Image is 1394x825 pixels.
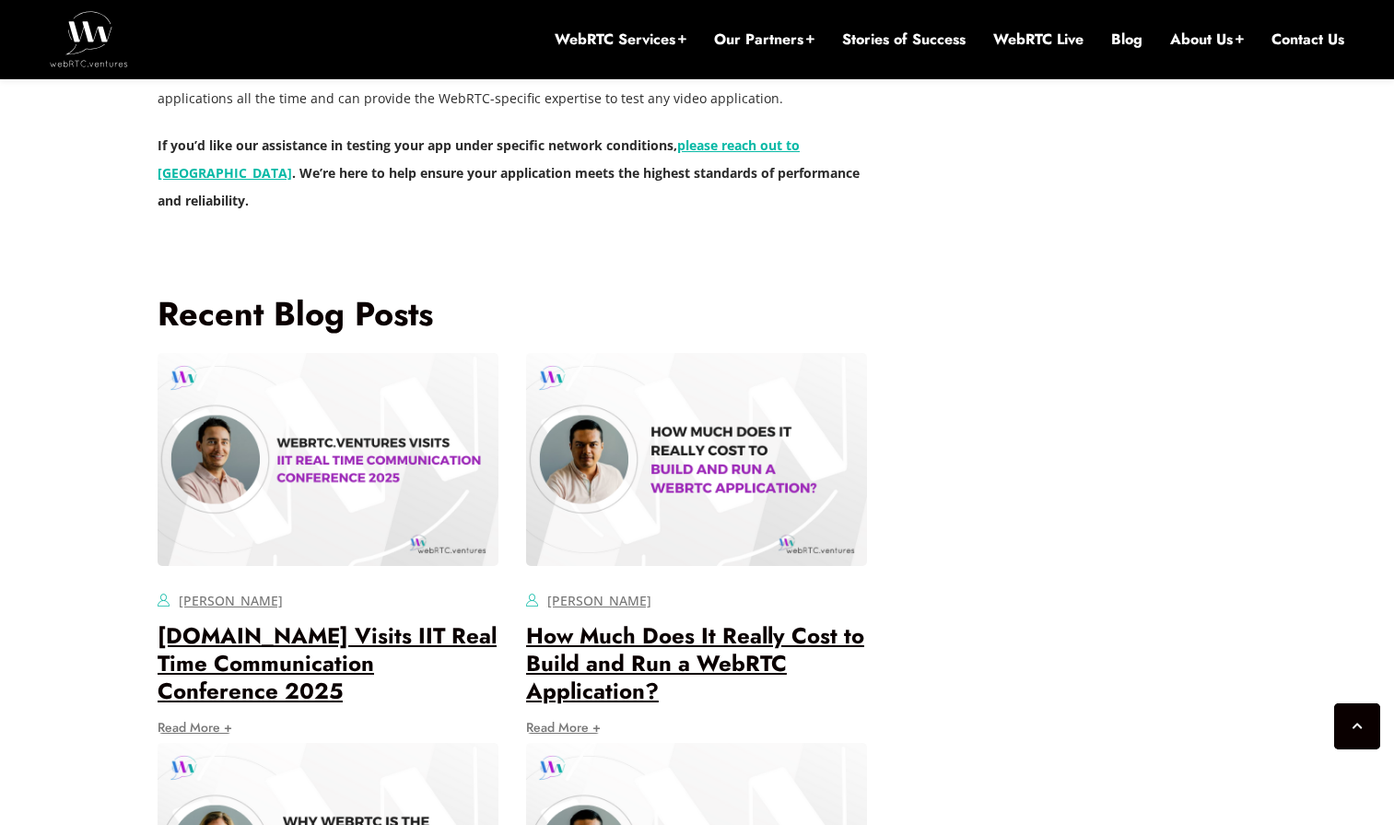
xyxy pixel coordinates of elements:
strong: If you’d like our assistance in testing your app under specific network conditions, . We’re here ... [158,136,860,209]
a: Blog [1111,29,1142,50]
a: [PERSON_NAME] [179,592,283,609]
a: How Much Does It Really Cost to Build and Run a WebRTC Application? [526,619,864,707]
a: Read More + [526,721,601,734]
a: Read More + [158,721,232,734]
a: WebRTC Live [993,29,1084,50]
a: Our Partners [714,29,814,50]
a: Contact Us [1271,29,1344,50]
a: Stories of Success [842,29,966,50]
a: [PERSON_NAME] [547,592,651,609]
h3: Recent Blog Posts [158,293,867,334]
a: WebRTC Services [555,29,686,50]
img: WebRTC.ventures [50,11,128,66]
a: [DOMAIN_NAME] Visits IIT Real Time Communication Conference 2025 [158,619,497,707]
a: About Us [1170,29,1244,50]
